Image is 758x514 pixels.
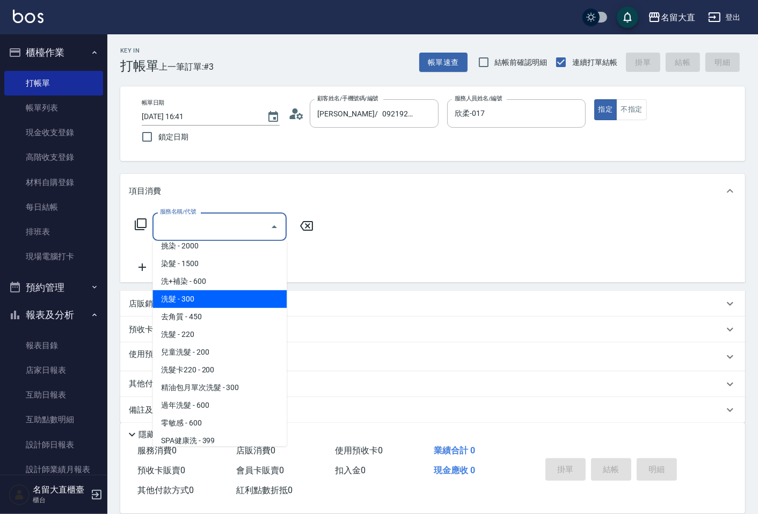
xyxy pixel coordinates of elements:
[4,96,103,120] a: 帳單列表
[4,432,103,457] a: 設計師日報表
[129,186,161,197] p: 項目消費
[152,414,287,432] span: 零敏感 - 600
[4,383,103,407] a: 互助日報表
[572,57,617,68] span: 連續打單結帳
[120,58,159,74] h3: 打帳單
[152,343,287,361] span: 兒童洗髮 - 200
[616,99,646,120] button: 不指定
[129,298,161,310] p: 店販銷售
[4,170,103,195] a: 材料自購登錄
[137,445,177,456] span: 服務消費 0
[152,290,287,308] span: 洗髮 - 300
[137,465,185,475] span: 預收卡販賣 0
[4,457,103,482] a: 設計師業績月報表
[120,174,745,208] div: 項目消費
[152,379,287,396] span: 精油包月單次洗髮 - 300
[120,371,745,397] div: 其他付款方式入金可用餘額: 0
[160,208,196,216] label: 服務名稱/代號
[33,495,88,505] p: 櫃台
[120,291,745,317] div: 店販銷售
[317,94,378,102] label: 顧客姓名/手機號碼/編號
[33,484,88,495] h5: 名留大直櫃臺
[495,57,548,68] span: 結帳前確認明細
[152,237,287,255] span: 挑染 - 2000
[120,47,159,54] h2: Key In
[4,358,103,383] a: 店家日報表
[129,378,228,390] p: 其他付款方式
[142,108,256,126] input: YYYY/MM/DD hh:mm
[120,342,745,371] div: 使用預收卡x22
[260,104,286,130] button: Choose date, selected date is 2025-08-14
[4,195,103,219] a: 每日結帳
[335,445,383,456] span: 使用預收卡 0
[152,432,287,450] span: SPA健康洗 - 399
[4,407,103,432] a: 互助點數明細
[129,405,169,416] p: 備註及來源
[644,6,699,28] button: 名留大直
[159,60,214,74] span: 上一筆訂單:#3
[152,273,287,290] span: 洗+補染 - 600
[4,333,103,358] a: 報表目錄
[266,218,283,236] button: Close
[434,465,475,475] span: 現金應收 0
[594,99,617,120] button: 指定
[236,485,293,495] span: 紅利點數折抵 0
[129,349,169,365] p: 使用預收卡
[617,6,638,28] button: save
[152,361,287,379] span: 洗髮卡220 - 200
[129,324,169,335] p: 預收卡販賣
[152,255,287,273] span: 染髮 - 1500
[4,71,103,96] a: 打帳單
[13,10,43,23] img: Logo
[9,484,30,505] img: Person
[4,301,103,329] button: 報表及分析
[152,326,287,343] span: 洗髮 - 220
[139,429,187,440] p: 隱藏業績明細
[152,308,287,326] span: 去角質 - 450
[704,8,745,27] button: 登出
[152,396,287,414] span: 過年洗髮 - 600
[4,274,103,302] button: 預約管理
[335,465,366,475] span: 扣入金 0
[236,445,275,456] span: 店販消費 0
[4,219,103,244] a: 排班表
[4,120,103,145] a: 現金收支登錄
[661,11,695,24] div: 名留大直
[120,317,745,342] div: 預收卡販賣
[120,397,745,423] div: 備註及來源
[137,485,194,495] span: 其他付款方式 0
[142,99,164,107] label: 帳單日期
[419,53,468,72] button: 帳單速查
[455,94,502,102] label: 服務人員姓名/編號
[4,145,103,170] a: 高階收支登錄
[158,131,188,143] span: 鎖定日期
[434,445,475,456] span: 業績合計 0
[236,465,284,475] span: 會員卡販賣 0
[4,39,103,67] button: 櫃檯作業
[4,244,103,269] a: 現場電腦打卡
